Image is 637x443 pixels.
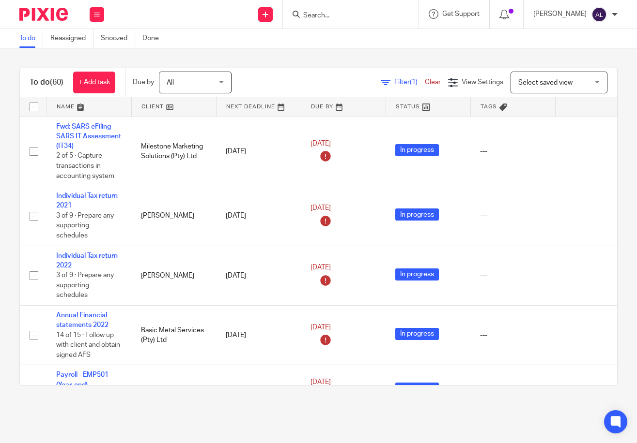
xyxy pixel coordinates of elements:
[50,78,63,86] span: (60)
[167,79,174,86] span: All
[131,246,216,305] td: [PERSON_NAME]
[462,79,503,86] span: View Settings
[311,205,331,211] span: [DATE]
[50,29,93,48] a: Reassigned
[56,272,114,298] span: 3 of 9 · Prepare any supporting schedules
[56,212,114,239] span: 3 of 9 · Prepare any supporting schedules
[56,153,114,179] span: 2 of 5 · Capture transactions in accounting system
[480,147,545,156] div: ---
[131,117,216,186] td: Milestone Marketing Solutions (Pty) Ltd
[311,324,331,331] span: [DATE]
[395,208,439,221] span: In progress
[131,186,216,246] td: [PERSON_NAME]
[216,246,301,305] td: [DATE]
[19,29,43,48] a: To do
[480,271,545,281] div: ---
[216,305,301,365] td: [DATE]
[395,383,439,395] span: In progress
[442,11,480,17] span: Get Support
[311,379,331,385] span: [DATE]
[302,12,389,20] input: Search
[311,140,331,147] span: [DATE]
[533,9,587,19] p: [PERSON_NAME]
[410,79,418,86] span: (1)
[395,328,439,340] span: In progress
[480,385,545,395] div: ---
[56,332,120,358] span: 14 of 15 · Follow up with client and obtain signed AFS
[101,29,135,48] a: Snoozed
[30,77,63,88] h1: To do
[518,79,573,86] span: Select saved view
[394,79,425,86] span: Filter
[480,330,545,340] div: ---
[311,265,331,271] span: [DATE]
[216,365,301,415] td: [DATE]
[73,72,115,93] a: + Add task
[591,7,607,22] img: svg%3E
[395,268,439,281] span: In progress
[56,312,109,328] a: Annual Financial statements 2022
[133,77,154,87] p: Due by
[425,79,441,86] a: Clear
[56,123,121,150] a: Fwd: SARS eFiling SARS IT Assessment (IT34)
[56,371,109,388] a: Payroll - EMP501 (Year-end)
[395,144,439,156] span: In progress
[480,211,545,221] div: ---
[481,104,497,109] span: Tags
[216,186,301,246] td: [DATE]
[216,117,301,186] td: [DATE]
[131,365,216,415] td: Ennea - International
[142,29,166,48] a: Done
[56,252,118,269] a: Individual Tax return 2022
[131,305,216,365] td: Basic Metal Services (Pty) Ltd
[56,192,118,209] a: Individual Tax return 2021
[19,8,68,21] img: Pixie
